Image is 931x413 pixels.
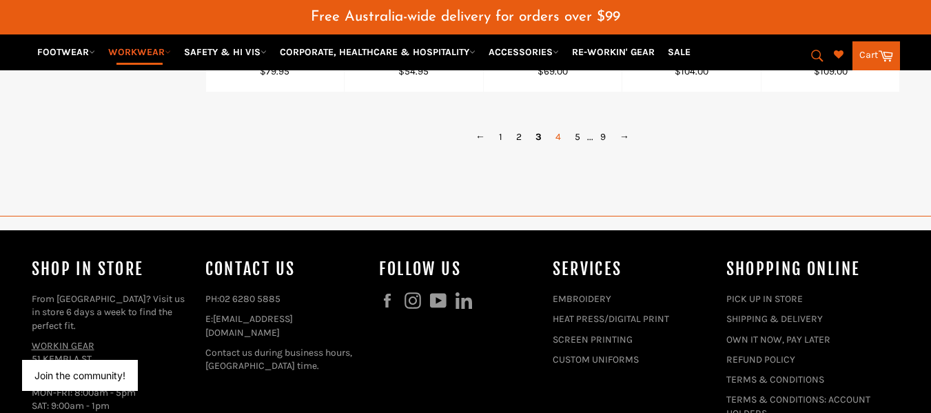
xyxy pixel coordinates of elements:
[509,127,529,147] a: 2
[662,40,696,64] a: SALE
[726,258,886,281] h4: SHOPPING ONLINE
[726,293,803,305] a: PICK UP IN STORE
[566,40,660,64] a: RE-WORKIN' GEAR
[553,354,639,365] a: CUSTOM UNIFORMS
[34,370,125,381] button: Join the community!
[205,258,365,281] h4: Contact Us
[379,258,539,281] h4: Follow us
[32,339,192,379] p: 51 KEMBLA ST FYSHWICK ACT 2609
[726,374,824,385] a: TERMS & CONDITIONS
[549,127,568,147] a: 4
[492,127,509,147] a: 1
[311,10,620,24] span: Free Australia-wide delivery for orders over $99
[32,292,192,332] p: From [GEOGRAPHIC_DATA]? Visit us in store 6 days a week to find the perfect fit.
[219,293,280,305] a: 02 6280 5885
[568,127,587,147] a: 5
[593,127,613,147] a: 9
[205,313,293,338] a: [EMAIL_ADDRESS][DOMAIN_NAME]
[205,312,365,339] p: E:
[587,131,593,143] span: ...
[483,40,564,64] a: ACCESSORIES
[32,40,101,64] a: FOOTWEAR
[469,127,492,147] a: ←
[32,340,94,352] a: WORKIN GEAR
[553,293,611,305] a: EMBROIDERY
[205,292,365,305] p: PH:
[178,40,272,64] a: SAFETY & HI VIS
[529,127,549,147] span: 3
[103,40,176,64] a: WORKWEAR
[553,258,713,281] h4: services
[274,40,481,64] a: CORPORATE, HEALTHCARE & HOSPITALITY
[613,127,636,147] a: →
[852,41,900,70] a: Cart
[32,258,192,281] h4: Shop In Store
[553,334,633,345] a: SCREEN PRINTING
[726,334,830,345] a: OWN IT NOW, PAY LATER
[553,313,669,325] a: HEAT PRESS/DIGITAL PRINT
[726,354,795,365] a: REFUND POLICY
[205,346,365,373] p: Contact us during business hours, [GEOGRAPHIC_DATA] time.
[726,313,823,325] a: SHIPPING & DELIVERY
